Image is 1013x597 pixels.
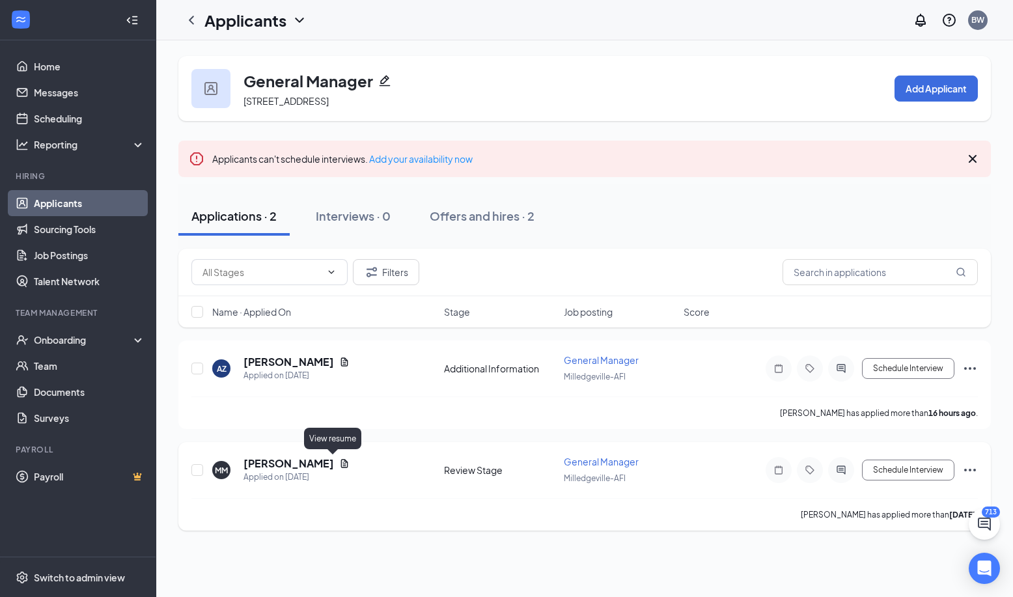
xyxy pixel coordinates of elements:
a: Add your availability now [369,153,473,165]
h3: General Manager [243,70,373,92]
svg: Document [339,357,350,367]
a: Surveys [34,405,145,431]
div: View resume [304,428,361,449]
svg: MagnifyingGlass [956,267,966,277]
div: MM [215,465,228,476]
svg: Note [771,465,786,475]
span: General Manager [564,354,639,366]
div: Review Stage [444,464,556,477]
svg: Cross [965,151,980,167]
a: Home [34,53,145,79]
button: ChatActive [969,508,1000,540]
div: Applied on [DATE] [243,369,350,382]
span: Milledgeville-AFI [564,372,626,382]
span: Name · Applied On [212,305,291,318]
svg: ChevronLeft [184,12,199,28]
div: Team Management [16,307,143,318]
svg: ChevronDown [292,12,307,28]
svg: Settings [16,571,29,584]
div: Applied on [DATE] [243,471,350,484]
svg: Ellipses [962,361,978,376]
svg: Ellipses [962,462,978,478]
div: Payroll [16,444,143,455]
button: Filter Filters [353,259,419,285]
svg: ChatActive [977,516,992,532]
p: [PERSON_NAME] has applied more than . [780,408,978,419]
input: Search in applications [783,259,978,285]
div: Interviews · 0 [316,208,391,224]
b: 16 hours ago [928,408,976,418]
div: AZ [217,363,227,374]
div: Open Intercom Messenger [969,553,1000,584]
div: Applications · 2 [191,208,277,224]
div: Switch to admin view [34,571,125,584]
span: General Manager [564,456,639,467]
div: Offers and hires · 2 [430,208,534,224]
a: PayrollCrown [34,464,145,490]
svg: Pencil [378,74,391,87]
img: user icon [204,82,217,95]
svg: Filter [364,264,380,280]
a: Sourcing Tools [34,216,145,242]
svg: WorkstreamLogo [14,13,27,26]
input: All Stages [202,265,321,279]
a: Scheduling [34,105,145,132]
a: Job Postings [34,242,145,268]
div: Additional Information [444,362,556,375]
svg: Document [339,458,350,469]
svg: Tag [802,465,818,475]
span: Job posting [564,305,613,318]
div: Reporting [34,138,146,151]
b: [DATE] [949,510,976,520]
a: Talent Network [34,268,145,294]
span: Applicants can't schedule interviews. [212,153,473,165]
div: Hiring [16,171,143,182]
a: Documents [34,379,145,405]
h5: [PERSON_NAME] [243,355,334,369]
button: Add Applicant [895,76,978,102]
button: Schedule Interview [862,460,954,480]
svg: Collapse [126,14,139,27]
span: Stage [444,305,470,318]
svg: ActiveChat [833,465,849,475]
a: Messages [34,79,145,105]
div: Onboarding [34,333,134,346]
span: [STREET_ADDRESS] [243,95,329,107]
svg: QuestionInfo [941,12,957,28]
svg: Analysis [16,138,29,151]
div: BW [971,14,984,25]
span: Score [684,305,710,318]
svg: Notifications [913,12,928,28]
svg: Note [771,363,786,374]
h1: Applicants [204,9,286,31]
div: 713 [982,507,1000,518]
button: Schedule Interview [862,358,954,379]
svg: UserCheck [16,333,29,346]
svg: Error [189,151,204,167]
svg: ActiveChat [833,363,849,374]
svg: Tag [802,363,818,374]
p: [PERSON_NAME] has applied more than . [801,509,978,520]
svg: ChevronDown [326,267,337,277]
h5: [PERSON_NAME] [243,456,334,471]
a: Applicants [34,190,145,216]
a: Team [34,353,145,379]
span: Milledgeville-AFI [564,473,626,483]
